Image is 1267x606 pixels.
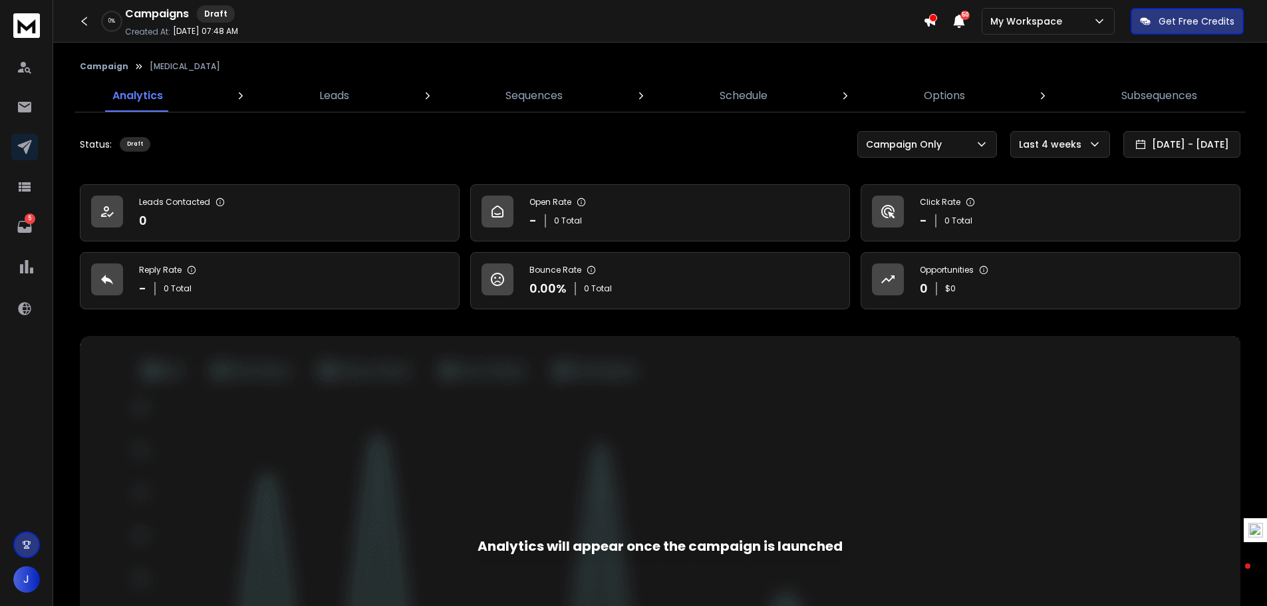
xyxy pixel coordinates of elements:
[861,252,1240,309] a: Opportunities0$0
[584,283,612,294] p: 0 Total
[1218,560,1250,592] iframe: Intercom live chat
[920,197,960,208] p: Click Rate
[139,197,210,208] p: Leads Contacted
[945,283,956,294] p: $ 0
[1019,138,1087,151] p: Last 4 weeks
[139,212,147,230] p: 0
[720,88,768,104] p: Schedule
[80,184,460,241] a: Leads Contacted0
[944,216,972,226] p: 0 Total
[920,279,928,298] p: 0
[861,184,1240,241] a: Click Rate-0 Total
[529,197,571,208] p: Open Rate
[1159,15,1234,28] p: Get Free Credits
[173,26,238,37] p: [DATE] 07:48 AM
[1123,131,1240,158] button: [DATE] - [DATE]
[470,184,850,241] a: Open Rate-0 Total
[80,252,460,309] a: Reply Rate-0 Total
[990,15,1067,28] p: My Workspace
[120,137,150,152] div: Draft
[924,88,965,104] p: Options
[497,80,571,112] a: Sequences
[920,212,927,230] p: -
[13,13,40,38] img: logo
[1113,80,1205,112] a: Subsequences
[470,252,850,309] a: Bounce Rate0.00%0 Total
[150,61,220,72] p: [MEDICAL_DATA]
[80,138,112,151] p: Status:
[505,88,563,104] p: Sequences
[125,27,170,37] p: Created At:
[112,88,163,104] p: Analytics
[164,283,192,294] p: 0 Total
[916,80,973,112] a: Options
[125,6,189,22] h1: Campaigns
[554,216,582,226] p: 0 Total
[311,80,357,112] a: Leads
[478,537,843,555] div: Analytics will appear once the campaign is launched
[139,265,182,275] p: Reply Rate
[960,11,970,20] span: 50
[712,80,775,112] a: Schedule
[529,265,581,275] p: Bounce Rate
[866,138,947,151] p: Campaign Only
[108,17,115,25] p: 0 %
[1121,88,1197,104] p: Subsequences
[529,212,537,230] p: -
[25,214,35,224] p: 5
[104,80,171,112] a: Analytics
[80,61,128,72] button: Campaign
[13,566,40,593] button: J
[11,214,38,240] a: 5
[197,5,235,23] div: Draft
[920,265,974,275] p: Opportunities
[1131,8,1244,35] button: Get Free Credits
[139,279,146,298] p: -
[319,88,349,104] p: Leads
[529,279,567,298] p: 0.00 %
